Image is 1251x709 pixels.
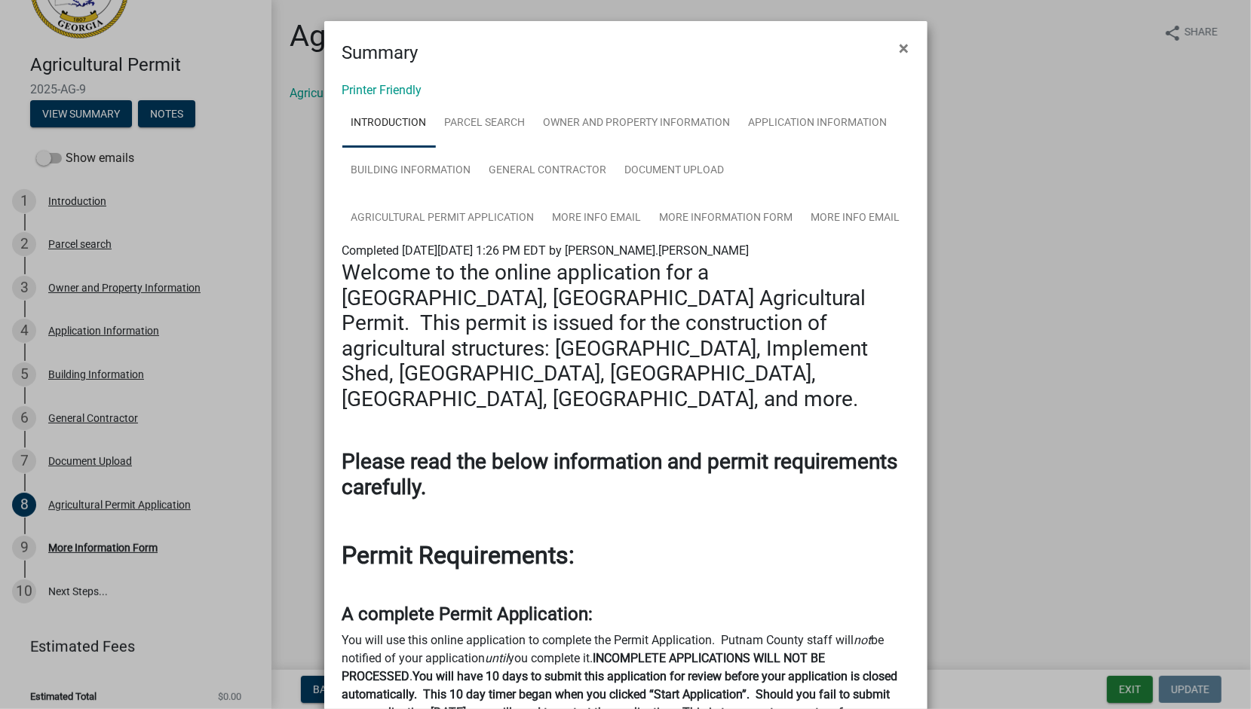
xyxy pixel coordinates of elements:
a: Agricultural Permit Application [342,194,544,243]
a: General Contractor [480,147,616,195]
a: More Info Email [802,194,909,243]
strong: A complete Permit Application: [342,604,593,625]
h4: Summary [342,39,419,66]
a: Document Upload [616,147,734,195]
a: More Information Form [651,194,802,243]
i: not [854,633,872,647]
a: Printer Friendly [342,83,422,97]
a: Owner and Property Information [535,99,740,148]
strong: Please read the below information and permit requirements carefully. [342,449,898,500]
button: Close [888,27,921,69]
a: Introduction [342,99,436,148]
a: Parcel search [436,99,535,148]
a: Application Information [740,99,897,148]
span: × [900,38,909,59]
span: Completed [DATE][DATE] 1:26 PM EDT by [PERSON_NAME].[PERSON_NAME] [342,243,750,258]
strong: INCOMPLETE APPLICATIONS WILL NOT BE PROCESSED [342,651,826,683]
a: Building Information [342,147,480,195]
a: More Info Email [544,194,651,243]
i: until [486,651,509,665]
h3: Welcome to the online application for a [GEOGRAPHIC_DATA], [GEOGRAPHIC_DATA] Agricultural Permit.... [342,260,909,412]
strong: Permit Requirements: [342,541,575,570]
